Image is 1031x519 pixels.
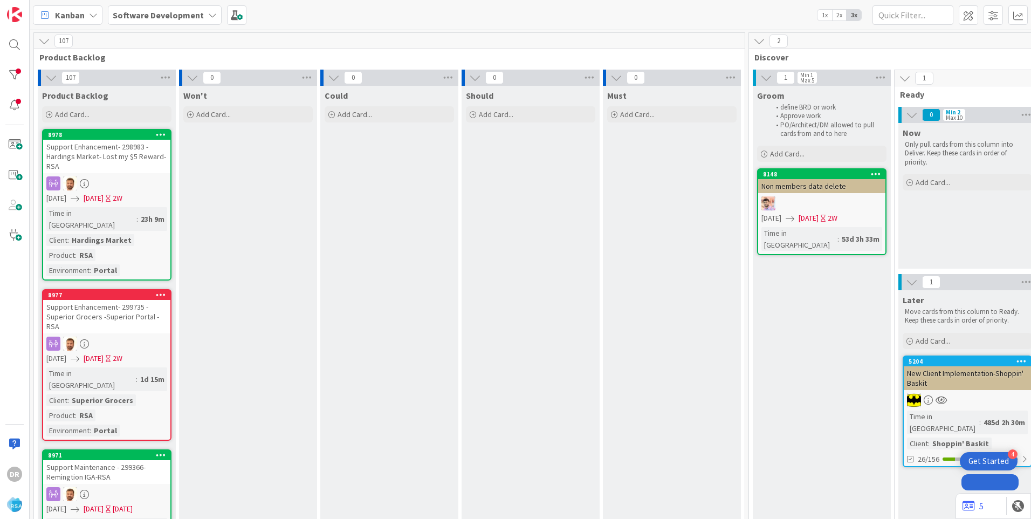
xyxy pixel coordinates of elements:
div: 4 [1008,449,1018,459]
div: 8148 [763,170,885,178]
span: 0 [922,108,940,121]
div: RS [758,196,885,210]
a: 8148Non members data deleteRS[DATE][DATE]2WTime in [GEOGRAPHIC_DATA]:53d 3h 33m [757,168,886,255]
span: Product Backlog [39,52,731,63]
div: Time in [GEOGRAPHIC_DATA] [761,227,837,251]
span: Add Card... [620,110,655,119]
span: [DATE] [84,353,104,364]
div: Environment [46,264,90,276]
span: : [67,234,69,246]
span: Must [607,90,627,101]
span: [DATE] [799,213,819,224]
span: 2x [832,10,847,21]
span: [DATE] [761,213,781,224]
span: Add Card... [916,336,950,346]
span: : [136,373,138,385]
div: Support Enhancement- 299735 - Superior Grocers -Superior Portal - RSA [43,300,170,333]
div: 1d 15m [138,373,167,385]
div: Environment [46,425,90,436]
span: 0 [203,71,221,84]
a: 8978Support Enhancement- 298983 - Hardings Market- Lost my $5 Reward- RSAAS[DATE][DATE]2WTime in ... [42,129,171,281]
div: New Client Implementation-Shoppin' Baskit [904,366,1031,390]
div: Support Enhancement- 298983 - Hardings Market- Lost my $5 Reward- RSA [43,140,170,173]
div: Support Maintenance - 299366- Remingtion IGA-RSA [43,460,170,484]
span: [DATE] [84,193,104,204]
div: 8977 [43,290,170,300]
div: Get Started [968,456,1009,467]
li: Approve work [770,112,885,120]
div: Time in [GEOGRAPHIC_DATA] [907,411,979,434]
div: Max 5 [800,78,814,83]
div: Portal [91,264,120,276]
span: [DATE] [46,503,66,515]
span: : [75,409,77,421]
span: Add Card... [916,177,950,187]
span: 107 [54,35,73,47]
div: Min 2 [946,110,960,115]
span: : [136,213,138,225]
div: Time in [GEOGRAPHIC_DATA] [46,367,136,391]
img: AS [63,176,77,190]
span: 2 [769,35,788,47]
li: PO/Architect/DM allowed to pull cards from and to here [770,121,885,139]
div: AS [43,337,170,351]
span: : [67,394,69,406]
div: 8977 [48,291,170,299]
div: 2W [113,193,122,204]
span: 26/156 [918,454,939,465]
span: : [979,416,981,428]
div: Product [46,249,75,261]
span: Product Backlog [42,90,108,101]
b: Software Development [113,10,204,21]
div: DR [7,467,22,482]
div: 8978 [43,130,170,140]
a: 5 [963,500,984,513]
span: 1 [776,71,795,84]
div: Min 1 [800,72,813,78]
span: : [75,249,77,261]
div: RSA [77,249,95,261]
span: Add Card... [55,110,90,119]
p: Only pull cards from this column into Deliver. Keep these cards in order of priority. [905,140,1030,167]
div: 8977Support Enhancement- 299735 - Superior Grocers -Superior Portal - RSA [43,290,170,333]
div: 8978 [48,131,170,139]
span: Add Card... [770,149,805,159]
span: [DATE] [46,353,66,364]
span: Add Card... [196,110,231,119]
div: Client [46,394,67,406]
span: Could [325,90,348,101]
div: Client [907,438,928,449]
span: [DATE] [84,503,104,515]
div: 8971Support Maintenance - 299366- Remingtion IGA-RSA [43,450,170,484]
span: : [90,264,91,276]
div: Shoppin' Baskit [930,438,992,449]
span: 1 [922,276,940,289]
span: : [928,438,930,449]
img: RS [761,196,775,210]
span: : [90,425,91,436]
div: 2W [828,213,837,224]
span: 1 [915,72,933,85]
span: Add Card... [338,110,372,119]
span: Kanban [55,9,85,22]
div: [DATE] [113,503,133,515]
span: 0 [485,71,504,84]
span: Ready [900,89,1027,100]
div: 8148 [758,169,885,179]
li: define BRD or work [770,103,885,112]
div: 485d 2h 30m [981,416,1028,428]
div: Portal [91,425,120,436]
p: Move cards from this column to Ready. Keep these cards in order of priority. [905,308,1030,325]
span: Later [903,295,924,305]
div: 5204New Client Implementation-Shoppin' Baskit [904,357,1031,390]
span: Discover [754,52,1031,63]
div: 5204 [904,357,1031,366]
img: Visit kanbanzone.com [7,7,22,22]
img: AS [63,487,77,501]
div: Open Get Started checklist, remaining modules: 4 [960,452,1018,470]
div: Superior Grocers [69,394,136,406]
span: Won't [183,90,207,101]
div: 8978Support Enhancement- 298983 - Hardings Market- Lost my $5 Reward- RSA [43,130,170,173]
div: AS [43,176,170,190]
span: Now [903,127,920,138]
